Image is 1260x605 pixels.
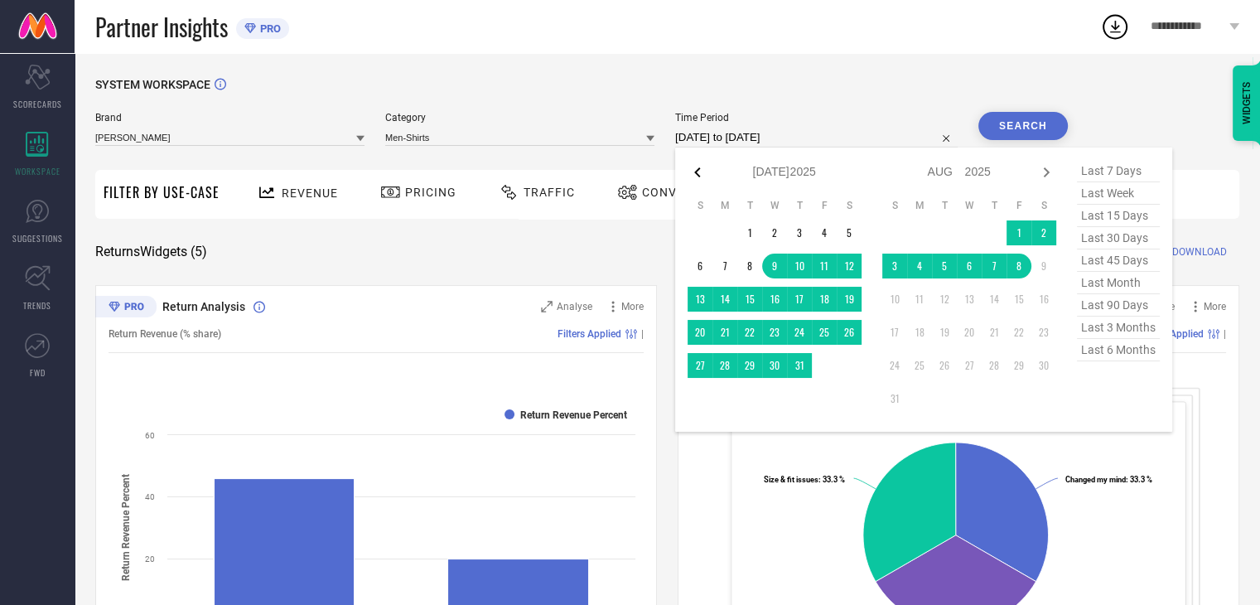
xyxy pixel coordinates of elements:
[1077,182,1160,205] span: last week
[712,287,737,312] td: Mon Jul 14 2025
[764,475,845,484] text: : 33.3 %
[932,353,957,378] td: Tue Aug 26 2025
[957,254,982,278] td: Wed Aug 06 2025
[1031,199,1056,212] th: Saturday
[95,112,364,123] span: Brand
[957,353,982,378] td: Wed Aug 27 2025
[12,232,63,244] span: SUGGESTIONS
[812,199,837,212] th: Friday
[837,199,862,212] th: Saturday
[737,199,762,212] th: Tuesday
[982,254,1007,278] td: Thu Aug 07 2025
[712,320,737,345] td: Mon Jul 21 2025
[882,353,907,378] td: Sun Aug 24 2025
[882,320,907,345] td: Sun Aug 17 2025
[104,182,220,202] span: Filter By Use-Case
[882,386,907,411] td: Sun Aug 31 2025
[932,287,957,312] td: Tue Aug 12 2025
[762,320,787,345] td: Wed Jul 23 2025
[95,78,210,91] span: SYSTEM WORKSPACE
[30,366,46,379] span: FWD
[882,254,907,278] td: Sun Aug 03 2025
[932,320,957,345] td: Tue Aug 19 2025
[120,474,132,581] tspan: Return Revenue Percent
[762,287,787,312] td: Wed Jul 16 2025
[1077,339,1160,361] span: last 6 months
[737,320,762,345] td: Tue Jul 22 2025
[558,328,621,340] span: Filters Applied
[1077,205,1160,227] span: last 15 days
[15,165,60,177] span: WORKSPACE
[1007,254,1031,278] td: Fri Aug 08 2025
[1007,287,1031,312] td: Fri Aug 15 2025
[282,186,338,200] span: Revenue
[737,254,762,278] td: Tue Jul 08 2025
[787,220,812,245] td: Thu Jul 03 2025
[837,320,862,345] td: Sat Jul 26 2025
[688,254,712,278] td: Sun Jul 06 2025
[787,320,812,345] td: Thu Jul 24 2025
[541,301,553,312] svg: Zoom
[932,199,957,212] th: Tuesday
[1077,272,1160,294] span: last month
[812,320,837,345] td: Fri Jul 25 2025
[1172,244,1227,260] span: DOWNLOAD
[162,300,245,313] span: Return Analysis
[957,199,982,212] th: Wednesday
[907,199,932,212] th: Monday
[907,287,932,312] td: Mon Aug 11 2025
[95,244,207,260] span: Returns Widgets ( 5 )
[405,186,456,199] span: Pricing
[1031,287,1056,312] td: Sat Aug 16 2025
[1064,475,1125,484] tspan: Changed my mind
[837,254,862,278] td: Sat Jul 12 2025
[524,186,575,199] span: Traffic
[762,254,787,278] td: Wed Jul 09 2025
[737,287,762,312] td: Tue Jul 15 2025
[688,353,712,378] td: Sun Jul 27 2025
[256,22,281,35] span: PRO
[787,199,812,212] th: Thursday
[688,199,712,212] th: Sunday
[1077,249,1160,272] span: last 45 days
[907,254,932,278] td: Mon Aug 04 2025
[520,409,627,421] text: Return Revenue Percent
[675,112,958,123] span: Time Period
[13,98,62,110] span: SCORECARDS
[932,254,957,278] td: Tue Aug 05 2025
[787,254,812,278] td: Thu Jul 10 2025
[1064,475,1151,484] text: : 33.3 %
[1031,254,1056,278] td: Sat Aug 09 2025
[982,320,1007,345] td: Thu Aug 21 2025
[982,353,1007,378] td: Thu Aug 28 2025
[1031,353,1056,378] td: Sat Aug 30 2025
[1204,301,1226,312] span: More
[1007,199,1031,212] th: Friday
[762,220,787,245] td: Wed Jul 02 2025
[1077,317,1160,339] span: last 3 months
[557,301,592,312] span: Analyse
[641,328,644,340] span: |
[837,287,862,312] td: Sat Jul 19 2025
[688,162,707,182] div: Previous month
[837,220,862,245] td: Sat Jul 05 2025
[787,287,812,312] td: Thu Jul 17 2025
[737,220,762,245] td: Tue Jul 01 2025
[812,220,837,245] td: Fri Jul 04 2025
[1077,160,1160,182] span: last 7 days
[1007,320,1031,345] td: Fri Aug 22 2025
[642,186,722,199] span: Conversion
[1077,294,1160,317] span: last 90 days
[95,296,157,321] div: Premium
[109,328,221,340] span: Return Revenue (% share)
[882,287,907,312] td: Sun Aug 10 2025
[688,320,712,345] td: Sun Jul 20 2025
[957,320,982,345] td: Wed Aug 20 2025
[1224,328,1226,340] span: |
[787,353,812,378] td: Thu Jul 31 2025
[95,10,228,44] span: Partner Insights
[712,199,737,212] th: Monday
[1007,220,1031,245] td: Fri Aug 01 2025
[907,320,932,345] td: Mon Aug 18 2025
[1036,162,1056,182] div: Next month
